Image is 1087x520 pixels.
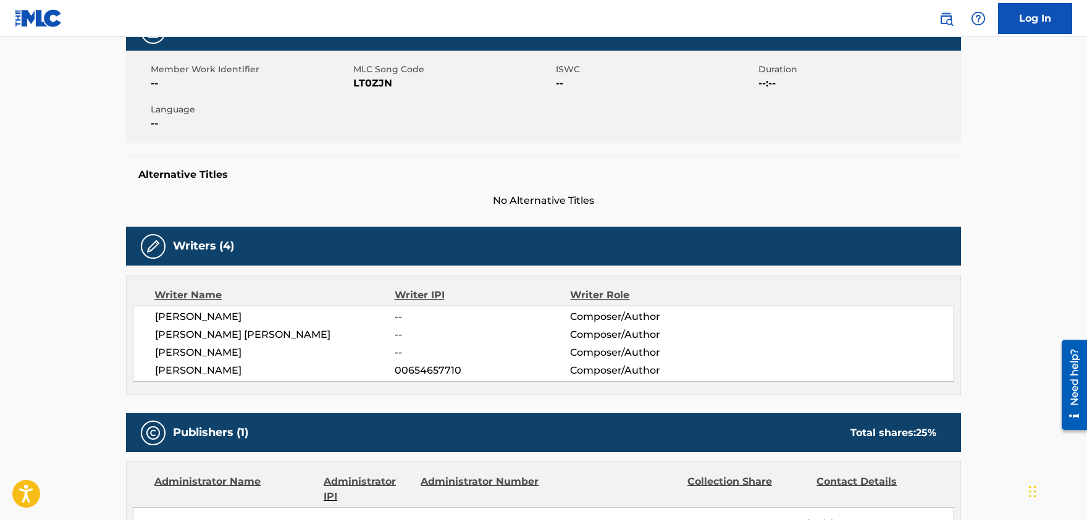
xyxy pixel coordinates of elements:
span: Composer/Author [570,363,730,378]
img: Writers [146,239,161,254]
span: -- [151,76,350,91]
span: -- [556,76,755,91]
div: Writer Name [154,288,395,303]
a: Public Search [934,6,959,31]
span: -- [395,309,570,324]
span: LT0ZJN [353,76,553,91]
span: -- [395,345,570,360]
span: -- [151,116,350,131]
h5: Publishers (1) [173,426,248,440]
img: search [939,11,954,26]
div: Administrator Name [154,474,314,504]
span: [PERSON_NAME] [155,363,395,378]
span: No Alternative Titles [126,193,961,208]
div: Contact Details [816,474,936,504]
span: Member Work Identifier [151,63,350,76]
iframe: Chat Widget [1025,461,1087,520]
span: [PERSON_NAME] [PERSON_NAME] [155,327,395,342]
div: Help [966,6,991,31]
span: [PERSON_NAME] [155,309,395,324]
div: Administrator Number [421,474,540,504]
span: Duration [758,63,958,76]
div: Writer Role [570,288,730,303]
span: Language [151,103,350,116]
span: Composer/Author [570,309,730,324]
span: --:-- [758,76,958,91]
iframe: Resource Center [1052,333,1087,436]
span: -- [395,327,570,342]
div: Total shares: [850,426,936,440]
img: help [971,11,986,26]
img: MLC Logo [15,9,62,27]
img: Publishers [146,426,161,440]
div: Administrator IPI [324,474,411,504]
h5: Alternative Titles [138,169,949,181]
span: Composer/Author [570,327,730,342]
a: Log In [998,3,1072,34]
h5: Writers (4) [173,239,234,253]
span: [PERSON_NAME] [155,345,395,360]
span: ISWC [556,63,755,76]
span: 00654657710 [395,363,570,378]
span: 25 % [916,427,936,438]
div: Collection Share [687,474,807,504]
div: Drag [1029,473,1036,510]
span: Composer/Author [570,345,730,360]
div: Writer IPI [395,288,571,303]
span: MLC Song Code [353,63,553,76]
